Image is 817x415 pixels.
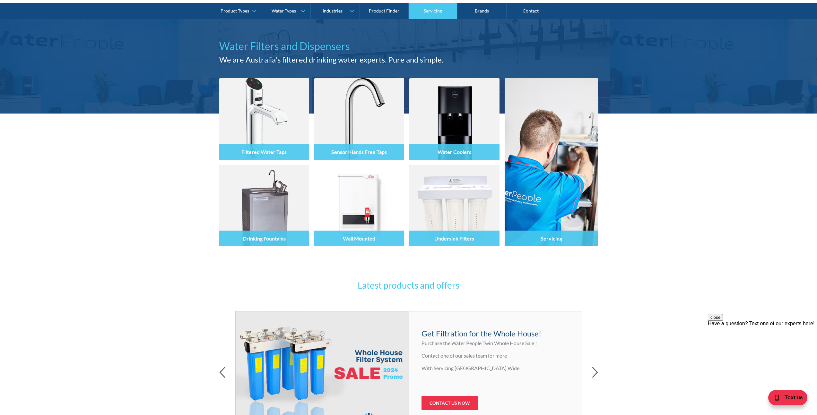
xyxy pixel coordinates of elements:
[311,3,359,19] a: Industries
[331,149,387,155] h4: Sensor/Hands Free Taps
[507,3,555,19] a: Contact
[434,235,474,241] h4: Undersink Filters
[243,235,286,241] h4: Drinking Fountains
[213,3,262,19] a: Product Types
[314,165,404,246] img: Wall Mounted
[221,8,249,14] div: Product Types
[409,78,499,160] img: Water Coolers
[422,339,569,347] p: Purchase the Water People Twin Whole House Sale !
[219,78,309,160] img: Filtered Water Taps
[314,78,404,160] img: Sensor/Hands Free Taps
[753,383,817,415] iframe: podium webchat widget bubble
[409,3,457,19] a: Servicing
[541,235,562,241] h4: Servicing
[505,78,598,246] a: Servicing
[283,278,534,292] h3: Latest products and offers
[272,8,296,14] div: Water Types
[708,314,817,391] iframe: podium webchat widget prompt
[438,149,471,155] h4: Water Coolers
[409,165,499,246] img: Undersink Filters
[343,235,375,241] h4: Wall Mounted
[219,165,309,246] img: Drinking Fountains
[422,328,569,339] h4: Get Filtration for the Whole House!
[323,8,343,14] div: Industries
[422,352,569,360] p: Contact one of our sales team for more
[422,377,569,385] p: ‍
[457,3,506,19] a: Brands
[360,3,409,19] a: Product Finder
[241,149,287,155] h4: Filtered Water Taps
[262,3,310,19] a: Water Types
[422,364,569,372] p: With Servicing [GEOGRAPHIC_DATA] Wide
[422,396,478,410] a: CONTACT US NOW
